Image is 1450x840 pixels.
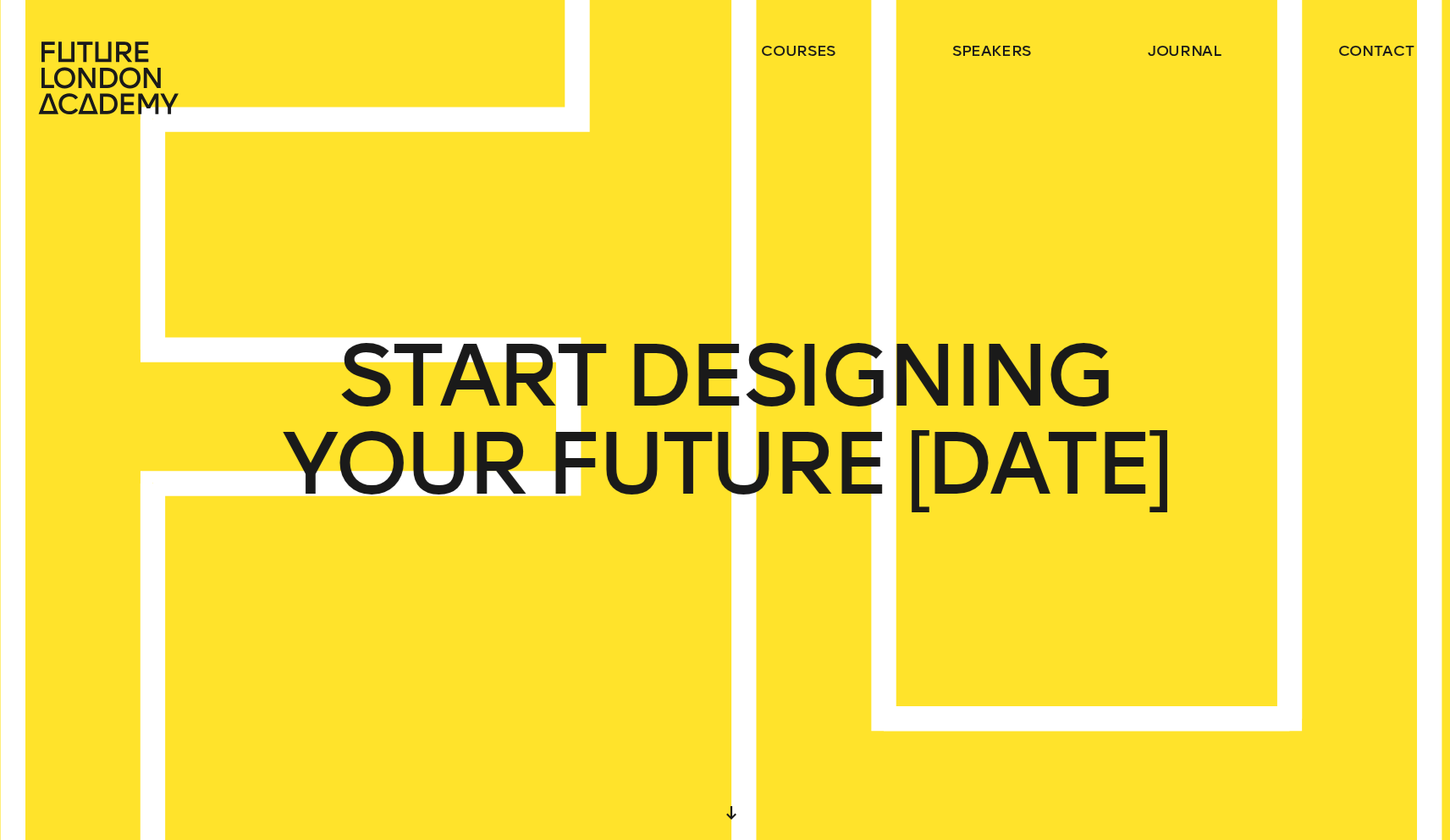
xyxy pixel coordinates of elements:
a: contact [1338,41,1414,61]
a: speakers [952,41,1031,61]
span: FUTURE [545,420,885,508]
a: journal [1148,41,1221,61]
span: START [338,332,604,420]
span: YOUR [281,420,526,508]
span: [DATE] [905,420,1169,508]
span: DESIGNING [624,332,1111,420]
a: courses [761,41,835,61]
